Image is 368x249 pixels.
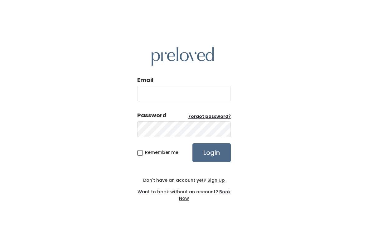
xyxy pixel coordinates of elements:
[145,149,178,155] span: Remember me
[179,189,231,201] a: Book Now
[137,177,231,184] div: Don't have an account yet?
[137,184,231,202] div: Want to book without an account?
[192,143,231,162] input: Login
[207,177,225,183] u: Sign Up
[152,47,214,66] img: preloved logo
[137,76,153,84] label: Email
[188,114,231,119] u: Forgot password?
[188,114,231,120] a: Forgot password?
[206,177,225,183] a: Sign Up
[137,111,167,119] div: Password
